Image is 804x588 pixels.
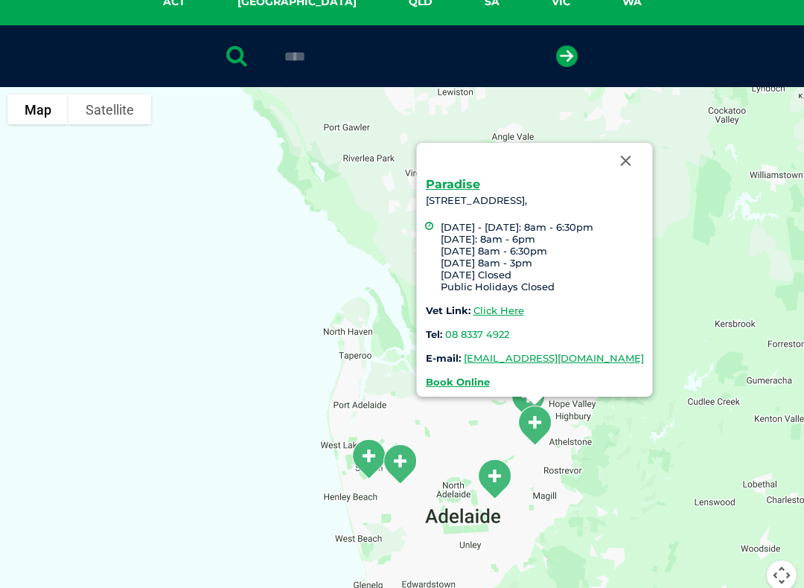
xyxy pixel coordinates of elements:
div: Paradise [510,399,559,452]
strong: E-mail: [426,352,461,364]
a: Book Online [426,376,490,388]
strong: Vet Link: [426,304,470,316]
button: Close [608,143,644,179]
a: Click Here [473,304,524,316]
a: Paradise [426,177,480,191]
a: 08 8337 4922 [445,328,509,340]
a: [EMAIL_ADDRESS][DOMAIN_NAME] [464,352,644,364]
div: Holden Hill [503,373,552,426]
div: Greencross Vet Centre – Norwood [470,453,519,505]
button: Show satellite imagery [68,95,151,124]
div: Seaton Vet Centre [344,432,393,485]
strong: Tel: [426,328,442,340]
button: Show street map [7,95,68,124]
div: Findon Vet Surgery [375,438,424,490]
li: [DATE] - [DATE]: 8am - 6:30pm [DATE]: 8am - 6pm [DATE] 8am - 6:30pm [DATE] 8am - 3pm [DATE] Close... [441,221,644,293]
div: [STREET_ADDRESS], [426,179,644,388]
